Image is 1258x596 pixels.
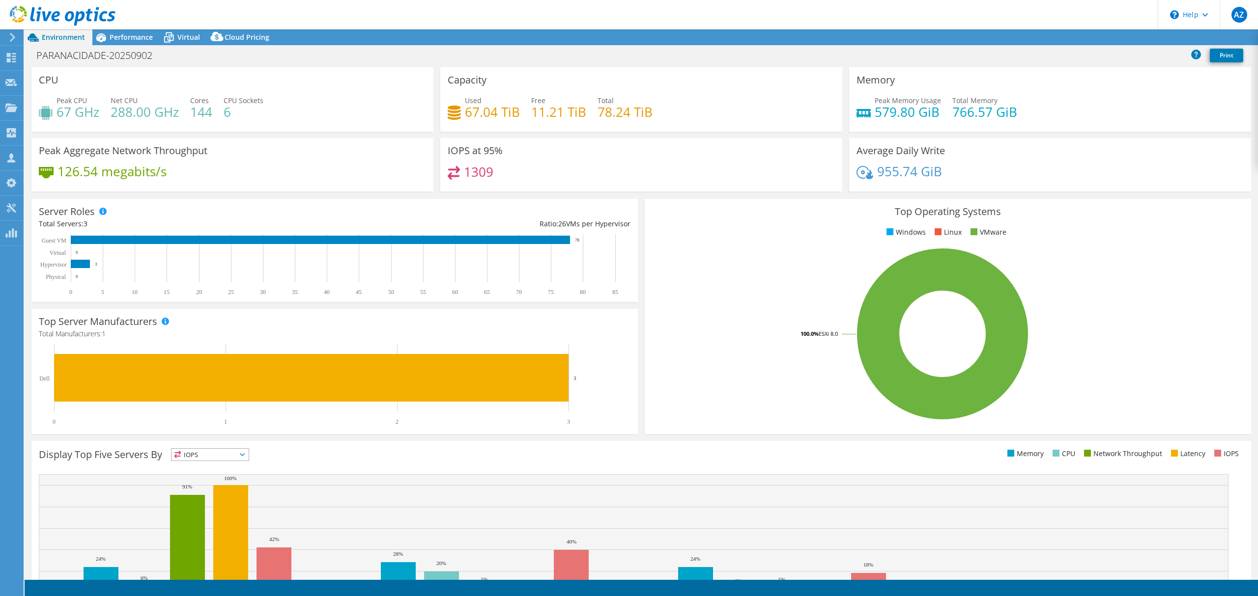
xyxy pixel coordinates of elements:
text: 5% [778,576,786,582]
h4: 955.74 GiB [877,166,942,177]
text: 42% [269,536,279,542]
h3: Server Roles [39,206,95,217]
li: Linux [932,227,962,238]
span: 26 [558,219,566,228]
h4: Total Manufacturers: [39,328,630,339]
span: Used [465,96,482,105]
h3: Average Daily Write [857,145,945,156]
span: Total Memory [952,96,998,105]
svg: \n [1170,10,1179,19]
h4: 766.57 GiB [952,107,1017,117]
span: IOPS [172,449,249,461]
span: Performance [110,32,153,42]
h3: CPU [39,75,58,85]
span: 3 [84,219,87,228]
text: 3 [567,418,570,425]
text: 100% [224,475,237,481]
text: 35 [292,289,298,296]
span: CPU Sockets [224,96,263,105]
text: 20% [436,560,446,566]
text: 6% [141,575,148,581]
span: Cloud Pricing [225,32,269,42]
text: 45 [356,289,362,296]
li: Network Throughput [1082,448,1162,459]
text: 3% [735,578,743,584]
div: Ratio: VMs per Hypervisor [335,218,630,229]
h3: IOPS at 95% [448,145,503,156]
li: Latency [1169,448,1205,459]
text: Guest VM [42,237,66,244]
span: Total [598,96,614,105]
span: AZ [1231,7,1247,23]
h4: 1309 [464,166,493,177]
text: 28% [393,551,403,557]
h4: 6 [224,107,263,117]
h1: PARANACIDADE-20250902 [32,50,168,61]
text: 70 [516,289,522,296]
text: 25 [228,289,234,296]
text: 24% [690,556,700,562]
span: 1 [102,329,106,338]
text: 65 [484,289,490,296]
text: 40 [324,289,330,296]
text: 3 [95,262,97,267]
h4: 144 [190,107,212,117]
h4: 67 GHz [57,107,99,117]
text: 0 [76,250,78,255]
span: Free [531,96,545,105]
text: Virtual [50,249,66,256]
text: 50 [388,289,394,296]
h3: Top Operating Systems [652,206,1244,217]
h3: Memory [857,75,895,85]
text: 3 [573,375,576,381]
text: 18% [863,562,873,568]
text: 1 [224,418,227,425]
li: IOPS [1212,448,1239,459]
h4: 78.24 TiB [598,107,653,117]
span: Cores [190,96,209,105]
span: Peak CPU [57,96,87,105]
text: 40% [567,539,576,544]
text: Hypervisor [40,261,67,268]
span: Environment [42,32,85,42]
text: 20 [196,289,202,296]
text: Physical [46,273,66,280]
a: Print [1210,49,1243,62]
text: 75 [548,289,554,296]
h4: 126.54 megabits/s [57,166,167,177]
li: Windows [884,227,926,238]
li: Memory [1005,448,1044,459]
h3: Top Server Manufacturers [39,316,157,327]
text: 5% [481,576,488,582]
h4: 579.80 GiB [875,107,941,117]
li: VMware [968,227,1006,238]
text: 30 [260,289,266,296]
text: 24% [96,556,106,562]
tspan: 100.0% [801,330,819,337]
div: Total Servers: [39,218,335,229]
text: 0 [76,274,78,279]
text: 0 [53,418,56,425]
text: 5 [101,289,104,296]
h4: 11.21 TiB [531,107,586,117]
span: Net CPU [111,96,138,105]
text: Dell [39,375,50,382]
text: 91% [182,484,192,489]
h4: 288.00 GHz [111,107,179,117]
text: 0 [69,289,72,296]
span: Peak Memory Usage [875,96,941,105]
h3: Capacity [448,75,486,85]
text: 78 [575,238,580,243]
text: 60 [452,289,458,296]
text: 2 [396,418,399,425]
text: 80 [580,289,586,296]
span: Virtual [177,32,200,42]
text: 15 [164,289,170,296]
text: 10 [132,289,138,296]
tspan: ESXi 8.0 [819,330,838,337]
text: 85 [612,289,618,296]
text: 55 [420,289,426,296]
li: CPU [1050,448,1075,459]
h4: 67.04 TiB [465,107,520,117]
h3: Peak Aggregate Network Throughput [39,145,207,156]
